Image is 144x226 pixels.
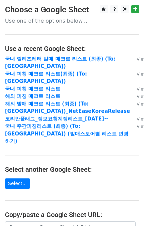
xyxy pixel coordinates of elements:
[5,45,139,53] h4: Use a recent Google Sheet:
[5,5,139,15] h3: Choose a Google Sheet
[5,101,130,114] a: 해외 발매 메크로 리스트 (최종) (To: [GEOGRAPHIC_DATA])_NetEaseKoreaRelease
[5,178,30,189] a: Select...
[5,211,139,219] h4: Copy/paste a Google Sheet URL:
[5,165,139,173] h4: Select another Google Sheet:
[5,71,87,85] a: 국내 피칭 메크로 리스트(최종) (To:[GEOGRAPHIC_DATA])
[5,17,139,24] p: Use one of the options below...
[5,123,128,144] a: 국내 주간피칭리스트 (최종) (To:[GEOGRAPHIC_DATA]) (발매스토어별 리스트 변경하기)
[5,116,108,122] a: 코리안플래그_정보요청계정리스트_[DATE]~
[5,93,60,99] a: 해외 피칭 메크로 리스트
[5,86,60,92] a: 국내 피칭 메크로 리스트
[5,56,115,70] a: 국내 릴리즈레터 발매 메크로 리스트 (최종) (To:[GEOGRAPHIC_DATA])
